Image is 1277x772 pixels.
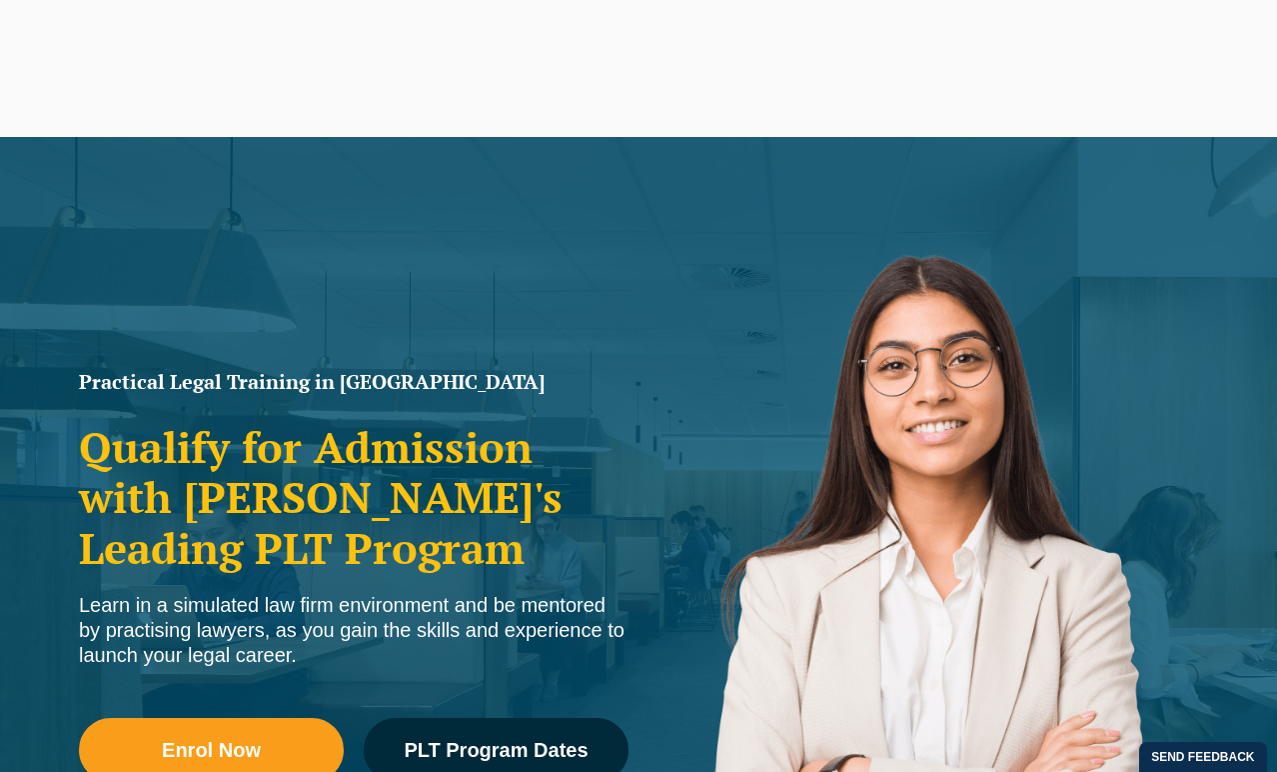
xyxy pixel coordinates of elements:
span: PLT Program Dates [404,740,588,760]
h1: Practical Legal Training in [GEOGRAPHIC_DATA] [79,372,629,392]
div: Learn in a simulated law firm environment and be mentored by practising lawyers, as you gain the ... [79,593,629,668]
h2: Qualify for Admission with [PERSON_NAME]'s Leading PLT Program [79,422,629,573]
span: Enrol Now [162,740,261,760]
